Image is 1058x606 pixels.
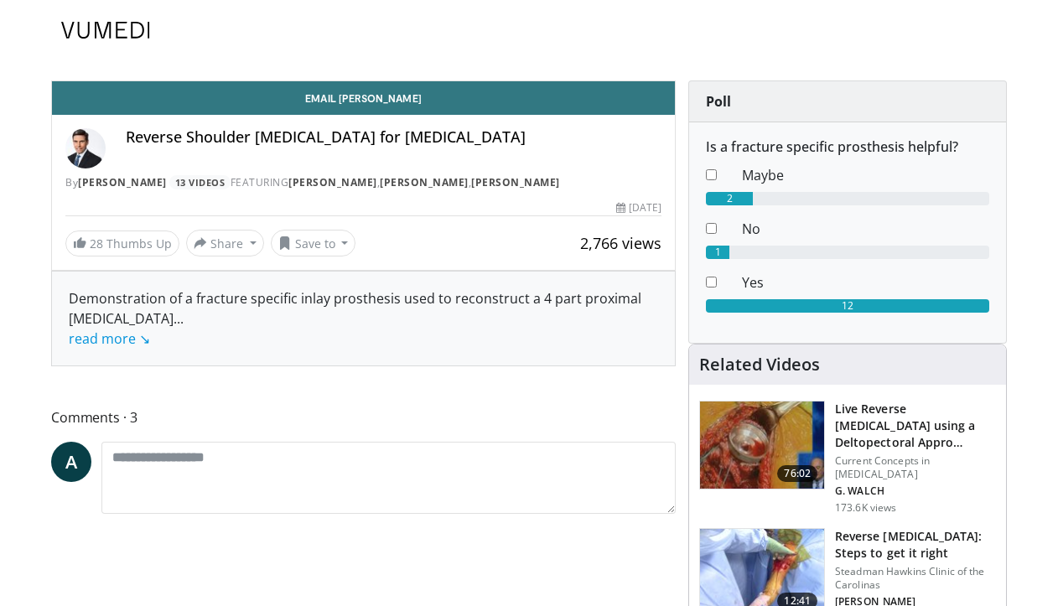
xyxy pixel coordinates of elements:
div: Demonstration of a fracture specific inlay prosthesis used to reconstruct a 4 part proximal [MEDI... [69,288,658,349]
dd: Maybe [729,165,1002,185]
a: [PERSON_NAME] [471,175,560,189]
h6: Is a fracture specific prosthesis helpful? [706,139,989,155]
a: read more ↘ [69,329,150,348]
button: Save to [271,230,356,256]
a: A [51,442,91,482]
div: By FEATURING , , [65,175,661,190]
a: Email [PERSON_NAME] [52,81,675,115]
img: VuMedi Logo [61,22,150,39]
h4: Related Videos [699,355,820,375]
p: Gilles WALCH [835,484,996,498]
dd: Yes [729,272,1002,293]
p: Current Concepts in [MEDICAL_DATA] [835,454,996,481]
strong: Poll [706,92,731,111]
div: 12 [706,299,989,313]
a: 76:02 Live Reverse [MEDICAL_DATA] using a Deltopectoral Appro… Current Concepts in [MEDICAL_DATA]... [699,401,996,515]
a: [PERSON_NAME] [78,175,167,189]
img: Avatar [65,128,106,168]
div: 1 [706,246,729,259]
dd: No [729,219,1002,239]
p: 173.6K views [835,501,896,515]
span: 28 [90,236,103,251]
span: 2,766 views [580,233,661,253]
a: 13 Videos [169,175,231,189]
a: [PERSON_NAME] [380,175,469,189]
button: Share [186,230,264,256]
h3: Reverse [MEDICAL_DATA]: Steps to get it right [835,528,996,562]
span: 76:02 [777,465,817,482]
span: Comments 3 [51,407,676,428]
a: 28 Thumbs Up [65,230,179,256]
div: 2 [706,192,753,205]
div: [DATE] [616,200,661,215]
h3: Live Reverse Total Shoulder Arthroplasty using a Deltopectoral Approach [835,401,996,451]
a: [PERSON_NAME] [288,175,377,189]
img: 684033_3.png.150x105_q85_crop-smart_upscale.jpg [700,401,824,489]
h4: Reverse Shoulder [MEDICAL_DATA] for [MEDICAL_DATA] [126,128,661,147]
p: Steadman Hawkins Clinic of the Carolinas [835,565,996,592]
